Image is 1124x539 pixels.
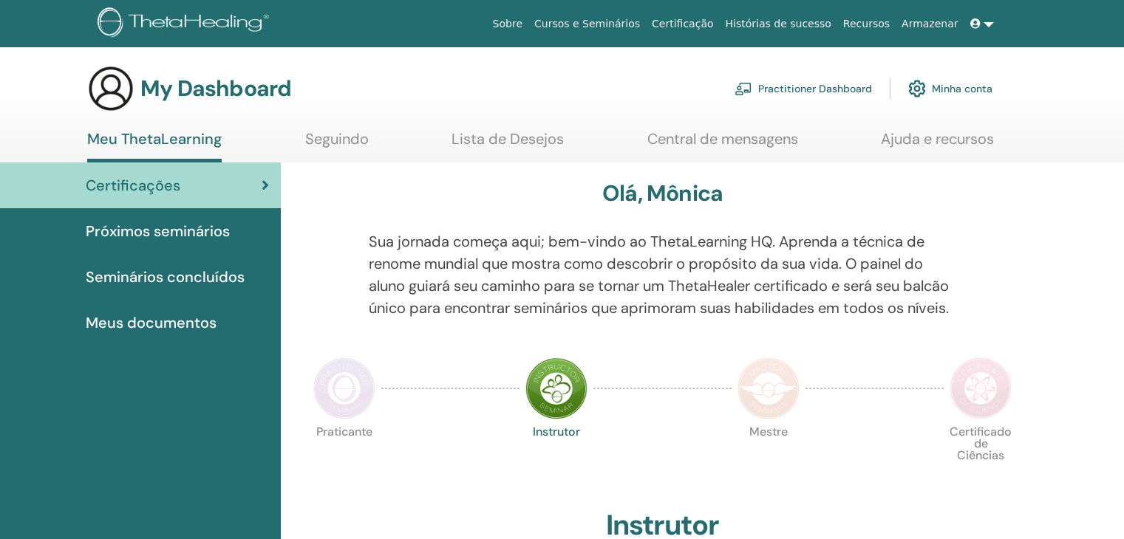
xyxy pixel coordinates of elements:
[908,76,926,101] img: cog.svg
[602,180,723,207] h3: Olá, Mônica
[837,10,896,38] a: Recursos
[646,10,719,38] a: Certificação
[525,357,587,419] img: Instructor
[86,312,217,334] span: Meus documentos
[525,426,587,488] p: Instrutor
[487,10,528,38] a: Sobre
[98,7,274,41] img: logo.png
[313,426,375,488] p: Praticante
[908,72,992,105] a: Minha conta
[87,130,222,162] a: Meu ThetaLearning
[720,10,837,38] a: Histórias de sucesso
[140,75,291,102] h3: My Dashboard
[881,130,994,159] a: Ajuda e recursos
[313,357,375,419] img: Practitioner
[369,230,957,319] p: Sua jornada começa aqui; bem-vindo ao ThetaLearning HQ. Aprenda a técnica de renome mundial que m...
[452,130,564,159] a: Lista de Desejos
[896,10,964,38] a: Armazenar
[305,130,369,159] a: Seguindo
[735,82,752,95] img: chalkboard-teacher.svg
[86,174,180,196] span: Certificações
[647,130,798,159] a: Central de mensagens
[950,426,1012,488] p: Certificado de Ciências
[735,72,872,105] a: Practitioner Dashboard
[86,220,230,242] span: Próximos seminários
[87,65,134,112] img: generic-user-icon.jpg
[528,10,646,38] a: Cursos e Seminários
[950,357,1012,419] img: Certificate of Science
[738,357,800,419] img: Master
[738,426,800,488] p: Mestre
[86,266,245,288] span: Seminários concluídos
